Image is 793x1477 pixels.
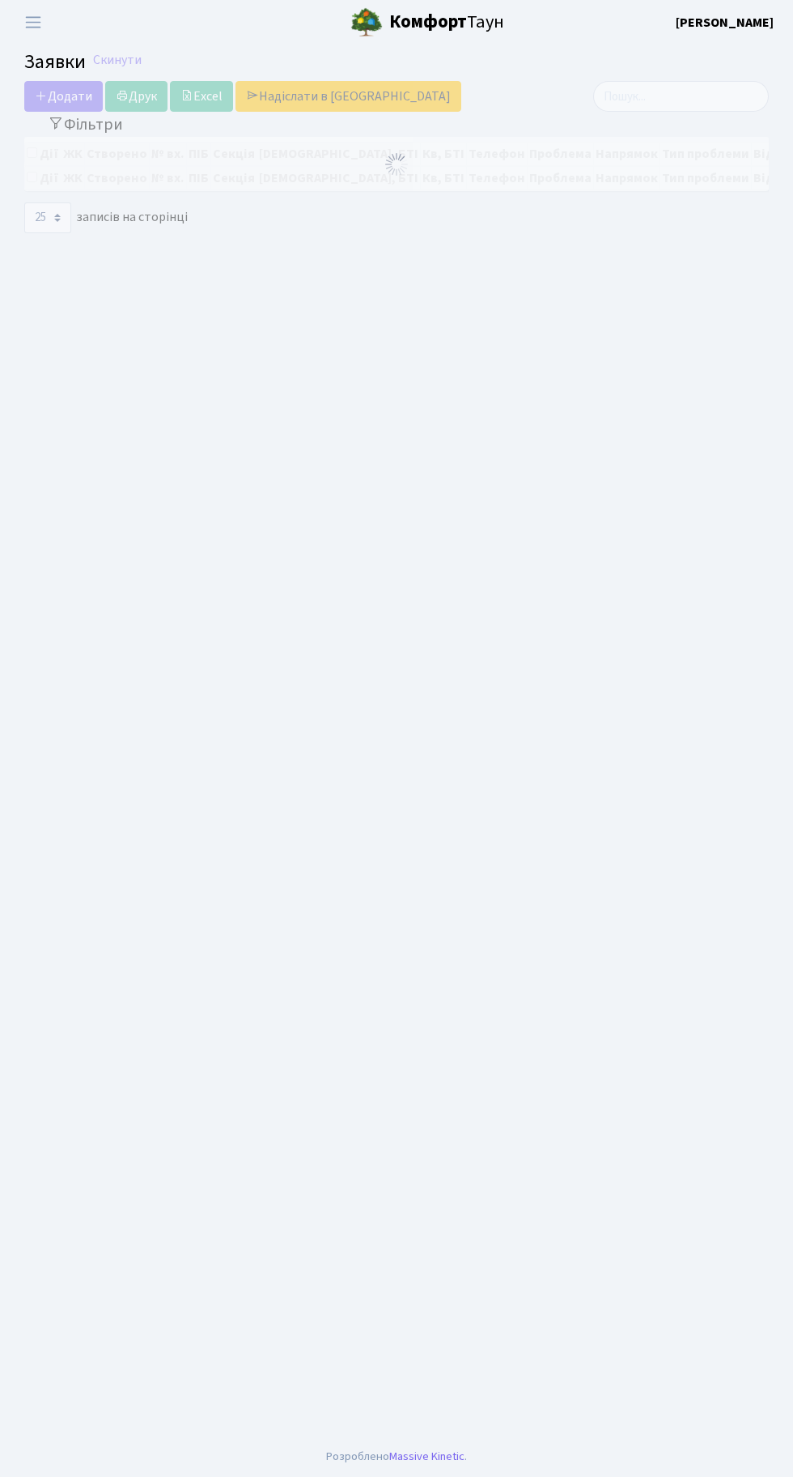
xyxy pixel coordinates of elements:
a: Excel [170,81,233,112]
a: [PERSON_NAME] [676,13,774,32]
button: Переключити фільтри [37,112,134,137]
a: Додати [24,81,103,112]
div: Розроблено . [326,1448,467,1466]
input: Пошук... [593,81,769,112]
a: Massive Kinetic [389,1448,464,1465]
label: записів на сторінці [24,202,188,233]
span: Таун [389,9,504,36]
b: Комфорт [389,9,467,35]
b: [PERSON_NAME] [676,14,774,32]
button: Переключити навігацію [13,9,53,36]
a: Надіслати в [GEOGRAPHIC_DATA] [235,81,461,112]
a: Скинути [93,53,142,68]
span: Заявки [24,48,86,76]
img: logo.png [350,6,383,39]
select: записів на сторінці [24,202,71,233]
span: Додати [35,87,92,105]
img: Обробка... [384,151,409,177]
a: Друк [105,81,168,112]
